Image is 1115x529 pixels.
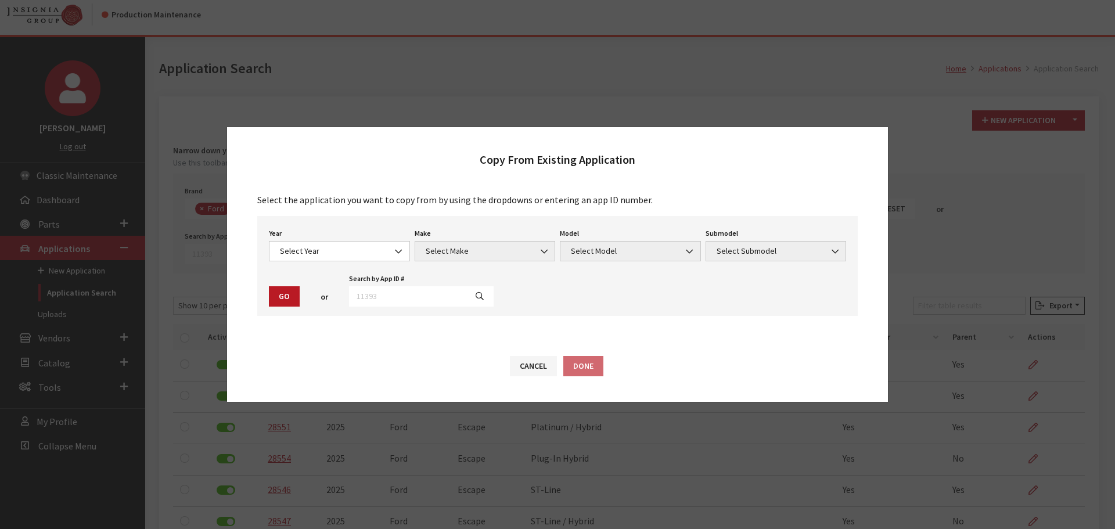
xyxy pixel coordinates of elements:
label: Search by App ID # [349,274,404,284]
span: Select Make [415,241,556,261]
label: Submodel [706,228,738,239]
label: Make [415,228,431,239]
span: Select Year [276,245,402,257]
span: Select Submodel [713,245,839,257]
button: Cancel [510,356,557,376]
span: or [321,291,328,303]
button: Go [269,286,300,307]
input: 11393 [349,286,466,307]
span: Select Model [567,245,693,257]
span: Select Make [422,245,548,257]
span: Select Model [560,241,701,261]
label: Model [560,228,579,239]
label: Year [269,228,282,239]
span: Select Year [269,241,410,261]
span: Select Submodel [706,241,847,261]
h2: Copy From Existing Application [480,150,635,169]
p: Select the application you want to copy from by using the dropdowns or entering an app ID number. [257,193,858,207]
